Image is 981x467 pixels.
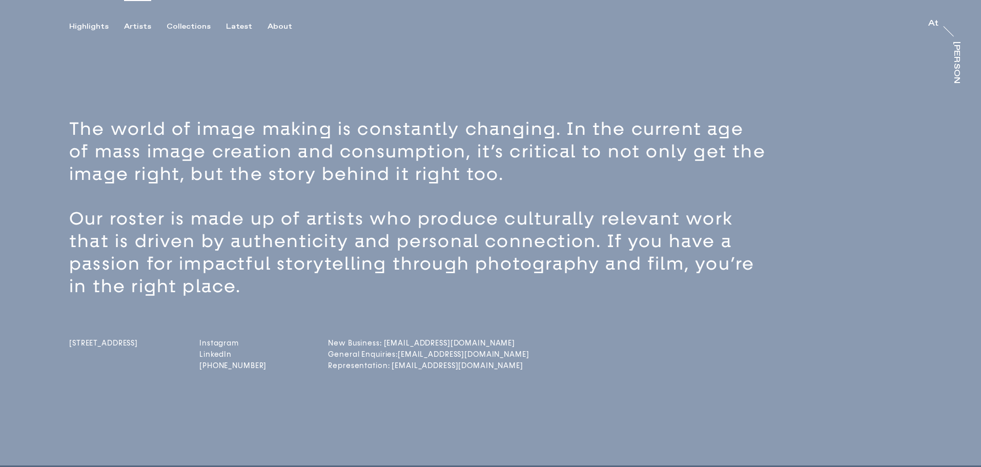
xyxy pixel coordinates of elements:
p: The world of image making is constantly changing. In the current age of mass image creation and c... [69,118,772,186]
div: Latest [226,22,252,31]
span: [STREET_ADDRESS] [69,339,138,348]
a: [STREET_ADDRESS] [69,339,138,373]
a: At [928,19,938,30]
a: Instagram [199,339,267,348]
div: Collections [167,22,211,31]
button: Latest [226,22,268,31]
a: New Business: [EMAIL_ADDRESS][DOMAIN_NAME] [328,339,409,348]
div: Highlights [69,22,109,31]
div: About [268,22,292,31]
div: [PERSON_NAME] [952,42,960,120]
button: Artists [124,22,167,31]
a: [PERSON_NAME] [950,42,960,84]
a: [PHONE_NUMBER] [199,361,267,370]
a: General Enquiries:[EMAIL_ADDRESS][DOMAIN_NAME] [328,350,409,359]
button: Highlights [69,22,124,31]
p: Our roster is made up of artists who produce culturally relevant work that is driven by authentic... [69,208,772,298]
a: Representation: [EMAIL_ADDRESS][DOMAIN_NAME] [328,361,409,370]
button: About [268,22,308,31]
a: LinkedIn [199,350,267,359]
div: Artists [124,22,151,31]
button: Collections [167,22,226,31]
